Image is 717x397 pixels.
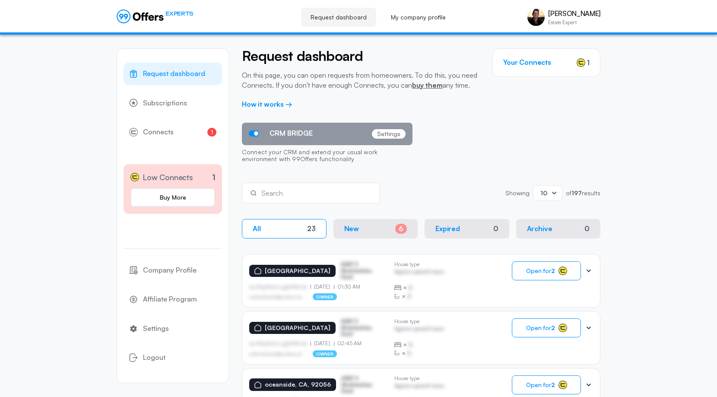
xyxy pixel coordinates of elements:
p: by Afgdsrwe Ljgjkdfsbvas [249,340,311,346]
span: B [409,283,412,292]
a: EXPERTS [117,10,193,23]
a: Buy More [130,188,215,207]
span: Connects [143,127,174,138]
span: 10 [540,189,547,197]
span: Affiliate Program [143,294,197,305]
p: Estate Expert [548,20,600,25]
p: Showing [505,190,530,196]
p: House type [394,261,444,267]
button: Expired0 [425,219,509,238]
span: Logout [143,352,165,363]
span: Open for [526,381,555,388]
p: 01:30 AM [334,284,361,290]
p: ASDF S Sfasfdasfdas Dasd [341,261,384,280]
p: [PERSON_NAME] [548,10,600,18]
a: Company Profile [124,259,222,282]
p: Settings [372,129,406,139]
img: Aris Anagnos [527,9,545,26]
span: Request dashboard [143,68,205,79]
p: Expired [435,225,460,233]
span: EXPERTS [165,10,193,18]
span: Open for [526,267,555,274]
p: Agrwsv qwervf oiuns [394,269,444,277]
p: [GEOGRAPHIC_DATA] [265,267,330,275]
button: All23 [242,219,327,238]
a: My company profile [381,8,455,27]
span: 1 [587,57,590,68]
div: 0 [493,225,498,233]
span: Open for [526,324,555,331]
button: New6 [333,219,418,238]
p: owner [313,293,337,300]
a: Subscriptions [124,92,222,114]
strong: 2 [551,324,555,331]
span: CRM BRIDGE [270,129,313,137]
div: × [394,349,444,358]
p: asdfasdfasasfd@asdfasd.asf [249,351,302,356]
span: Settings [143,323,169,334]
p: asdfasdfasasfd@asdfasd.asf [249,294,302,299]
a: Request dashboard [124,63,222,85]
p: House type [394,318,444,324]
span: Company Profile [143,265,197,276]
span: B [407,292,411,301]
button: Logout [124,346,222,369]
div: × [394,283,444,292]
span: 1 [207,128,216,137]
p: New [344,225,359,233]
span: B [409,340,412,349]
a: Settings [124,318,222,340]
p: Archive [527,225,552,233]
p: [DATE] [311,340,334,346]
a: Connects1 [124,121,222,143]
strong: 2 [551,267,555,274]
p: ASDF S Sfasfdasfdas Dasd [341,375,384,394]
p: 02:45 AM [334,340,362,346]
p: by Afgdsrwe Ljgjkdfsbvas [249,284,311,290]
p: Agrwsv qwervf oiuns [394,383,444,391]
div: × [394,292,444,301]
p: House type [394,375,444,381]
button: Open for2 [512,375,581,394]
div: 23 [307,225,316,233]
div: 6 [395,224,407,234]
p: Agrwsv qwervf oiuns [394,326,444,334]
div: 0 [584,225,590,233]
p: [GEOGRAPHIC_DATA] [265,324,330,332]
p: owner [313,350,337,357]
p: Connect your CRM and extend your usual work environment with 99Offers functionality [242,145,412,168]
strong: 2 [551,381,555,388]
h2: Request dashboard [242,48,479,64]
p: of results [566,190,600,196]
div: × [394,340,444,349]
a: buy them [412,81,443,89]
p: 1 [212,172,216,183]
button: Archive0 [516,219,601,238]
button: Open for2 [512,318,581,337]
p: ASDF S Sfasfdasfdas Dasd [341,318,384,337]
button: Open for2 [512,261,581,280]
p: All [253,225,261,233]
span: Subscriptions [143,98,187,109]
a: Request dashboard [301,8,376,27]
p: [DATE] [311,284,334,290]
span: B [407,349,411,358]
p: oceanside, CA, 92056 [265,381,331,388]
strong: 197 [571,189,582,197]
a: Affiliate Program [124,288,222,311]
h3: Your Connects [503,58,551,67]
p: On this page, you can open requests from homeowners. To do this, you need Connects. If you don't ... [242,70,479,90]
span: Low Connects [143,171,193,184]
a: How it works → [242,100,292,108]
